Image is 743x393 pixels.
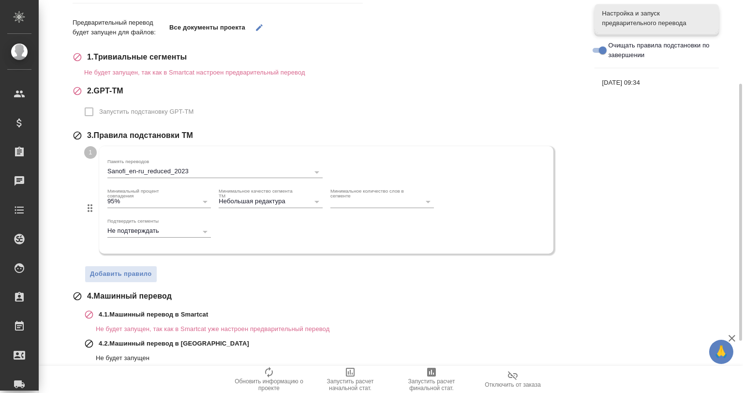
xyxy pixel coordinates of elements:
span: Запустить подстановку GPT-TM [99,107,193,117]
span: Запустить расчет финальной стат. [397,378,466,392]
span: 1 . Тривиальные сегменты [87,51,187,63]
p: Не будет запущен, так как в Smartcat уже настроен предварительный перевод [96,324,580,334]
span: 4 . Машинный перевод [87,290,172,302]
p: Все документы проекта [169,23,245,32]
span: Запустить расчет начальной стат. [315,378,385,392]
button: 🙏 [709,340,733,364]
span: Настройка и запуск предварительного перевода [602,9,711,28]
label: Память переводов [107,159,149,164]
p: Не будет запущен, так как в Smartcat настроен предварительный перевод [84,68,580,77]
button: Добавить правило [85,266,157,283]
button: Обновить информацию о проекте [228,366,310,393]
svg: Этап не будет запущен [84,339,94,348]
button: Запустить расчет финальной стат. [391,366,472,393]
label: Минимальное качество сегмента TM [219,189,297,198]
span: 🙏 [713,342,729,362]
p: 4 . 2 . Машинный перевод в [GEOGRAPHIC_DATA] [99,339,249,348]
button: Выбрать файлы [250,17,269,37]
span: Очищать правила подстановки по завершении [609,41,712,60]
svg: Этап не будет запущен [73,131,82,140]
span: 2 . GPT-ТМ [87,85,123,97]
span: [DATE] 09:34 [602,78,711,88]
span: Отключить от заказа [485,381,541,388]
svg: Невозможно запустить этап [73,52,82,62]
svg: Невозможно запустить этап [73,86,82,96]
button: Запустить расчет начальной стат. [310,366,391,393]
span: Обновить информацию о проекте [234,378,304,392]
p: Не будет запущен [96,353,580,363]
label: Минимальное количество слов в сегменте [330,189,408,198]
label: Подтвердить сегменты [107,218,159,223]
div: [DATE] 09:34 [594,72,719,93]
div: Настройка и запуск предварительного перевода [594,4,719,33]
p: 4 . 1 . Машинный перевод в Smartcat [99,310,208,319]
p: 1 [89,148,92,157]
span: 3 . Правила подстановки TM [87,130,193,141]
svg: Этап не будет запущен [73,291,82,301]
p: Предварительный перевод будет запущен для файлов: [73,18,169,37]
span: Добавить правило [90,269,152,280]
svg: Невозможно запустить этап [84,310,94,319]
button: Отключить от заказа [472,366,553,393]
label: Минимальный процент совпадения [107,189,185,198]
